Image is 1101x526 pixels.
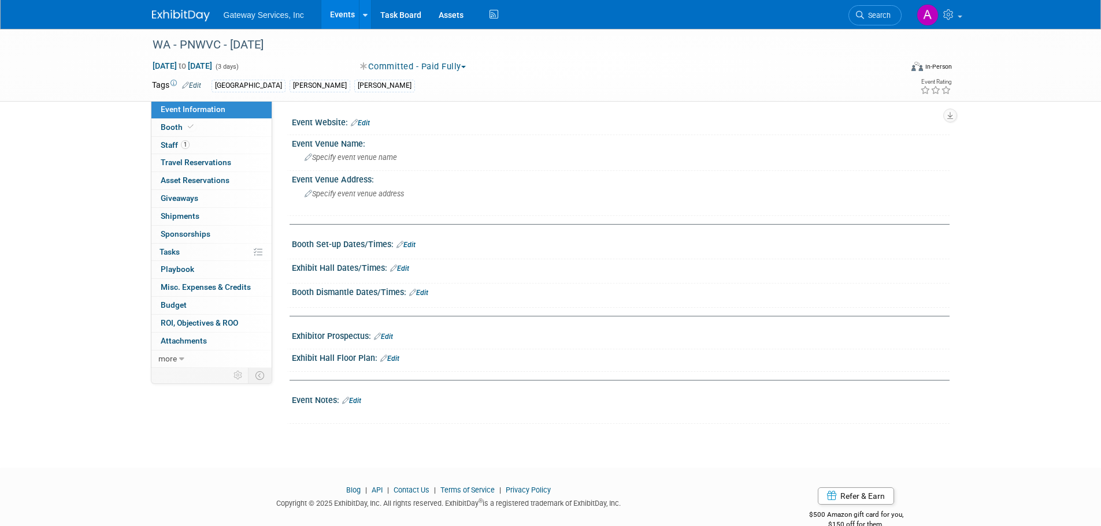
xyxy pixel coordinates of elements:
div: Event Website: [292,114,950,129]
a: Terms of Service [440,486,495,494]
div: [PERSON_NAME] [354,80,415,92]
div: Exhibitor Prospectus: [292,327,950,342]
span: 1 [181,140,190,149]
div: Booth Dismantle Dates/Times: [292,283,950,299]
a: Shipments [151,208,272,225]
a: Event Information [151,101,272,118]
div: Event Venue Name: [292,135,950,150]
a: Travel Reservations [151,154,272,171]
span: Budget [161,300,187,309]
span: Booth [161,122,196,132]
span: Gateway Services, Inc [224,10,304,20]
a: Sponsorships [151,226,272,243]
span: ROI, Objectives & ROO [161,318,238,327]
span: Specify event venue address [305,189,404,198]
a: Tasks [151,244,272,261]
span: Search [864,11,891,20]
div: Event Format [833,60,952,77]
a: Blog [346,486,361,494]
div: Booth Set-up Dates/Times: [292,236,950,251]
a: Edit [409,289,428,297]
i: Booth reservation complete [188,124,194,130]
div: WA - PNWVC - [DATE] [149,35,884,55]
span: Travel Reservations [161,158,231,167]
a: Refer & Earn [818,487,894,505]
div: Event Venue Address: [292,171,950,185]
a: Edit [380,355,399,363]
div: In-Person [925,62,952,71]
span: Specify event venue name [305,153,397,162]
a: Search [848,5,902,25]
img: Format-Inperson.png [911,62,923,71]
a: Staff1 [151,137,272,154]
a: Booth [151,119,272,136]
span: Event Information [161,105,225,114]
a: Privacy Policy [506,486,551,494]
a: Misc. Expenses & Credits [151,279,272,296]
a: Playbook [151,261,272,278]
div: Event Rating [920,79,951,85]
span: [DATE] [DATE] [152,61,213,71]
span: | [362,486,370,494]
span: Shipments [161,211,199,221]
a: Edit [182,81,201,89]
div: Exhibit Hall Floor Plan: [292,349,950,364]
sup: ® [479,498,483,504]
a: Edit [374,333,393,341]
span: Giveaways [161,193,198,203]
span: (3 days) [214,63,239,70]
a: Contact Us [394,486,429,494]
div: Exhibit Hall Dates/Times: [292,259,950,274]
img: ExhibitDay [152,10,210,21]
div: [PERSON_NAME] [290,80,350,92]
td: Personalize Event Tab Strip [228,368,249,383]
span: Staff [161,140,190,150]
div: Copyright © 2025 ExhibitDay, Inc. All rights reserved. ExhibitDay is a registered trademark of Ex... [152,495,746,509]
a: Attachments [151,333,272,350]
span: Attachments [161,336,207,345]
a: Giveaways [151,190,272,207]
img: Alyson Evans [917,4,939,26]
a: API [372,486,383,494]
a: Budget [151,297,272,314]
td: Tags [152,79,201,92]
a: more [151,350,272,368]
td: Toggle Event Tabs [248,368,272,383]
div: Event Notes: [292,391,950,406]
span: Misc. Expenses & Credits [161,282,251,292]
a: Edit [390,264,409,273]
button: Committed - Paid Fully [356,61,470,73]
span: | [496,486,504,494]
a: Edit [396,241,416,249]
span: | [384,486,392,494]
div: [GEOGRAPHIC_DATA] [212,80,286,92]
span: | [431,486,439,494]
a: Edit [351,119,370,127]
a: Edit [342,397,361,405]
span: Sponsorships [161,229,210,238]
span: Playbook [161,264,194,274]
span: Tasks [160,247,180,256]
span: more [158,354,177,363]
span: Asset Reservations [161,176,229,185]
a: ROI, Objectives & ROO [151,315,272,332]
a: Asset Reservations [151,172,272,189]
span: to [177,61,188,70]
